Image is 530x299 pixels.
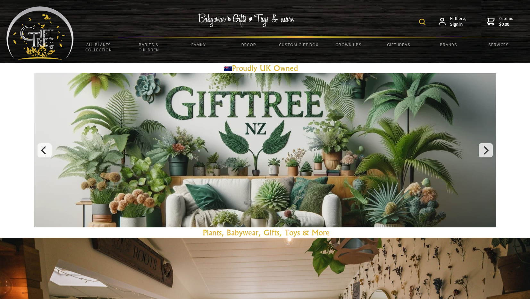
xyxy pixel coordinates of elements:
img: product search [419,19,425,25]
a: 0 items$0.00 [487,16,513,27]
button: Next [479,143,493,157]
span: 0 items [499,15,513,27]
a: Hi there,Sign in [439,16,467,27]
strong: $0.00 [499,22,513,27]
button: Previous [38,143,52,157]
img: Babyware - Gifts - Toys and more... [6,6,74,60]
a: Custom Gift Box [274,38,324,51]
span: Hi there, [450,16,467,27]
a: Proudly UK Owned [224,63,306,73]
a: All Plants Collection [74,38,124,57]
a: Family [174,38,224,51]
a: Gift Ideas [374,38,424,51]
a: Brands [424,38,474,51]
strong: Sign in [450,22,467,27]
a: Plants, Babywear, Gifts, Toys & Mor [203,228,326,237]
img: Babywear - Gifts - Toys & more [198,13,295,27]
a: Decor [224,38,274,51]
a: Services [474,38,524,51]
a: Grown Ups [324,38,374,51]
a: Babies & Children [124,38,174,57]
